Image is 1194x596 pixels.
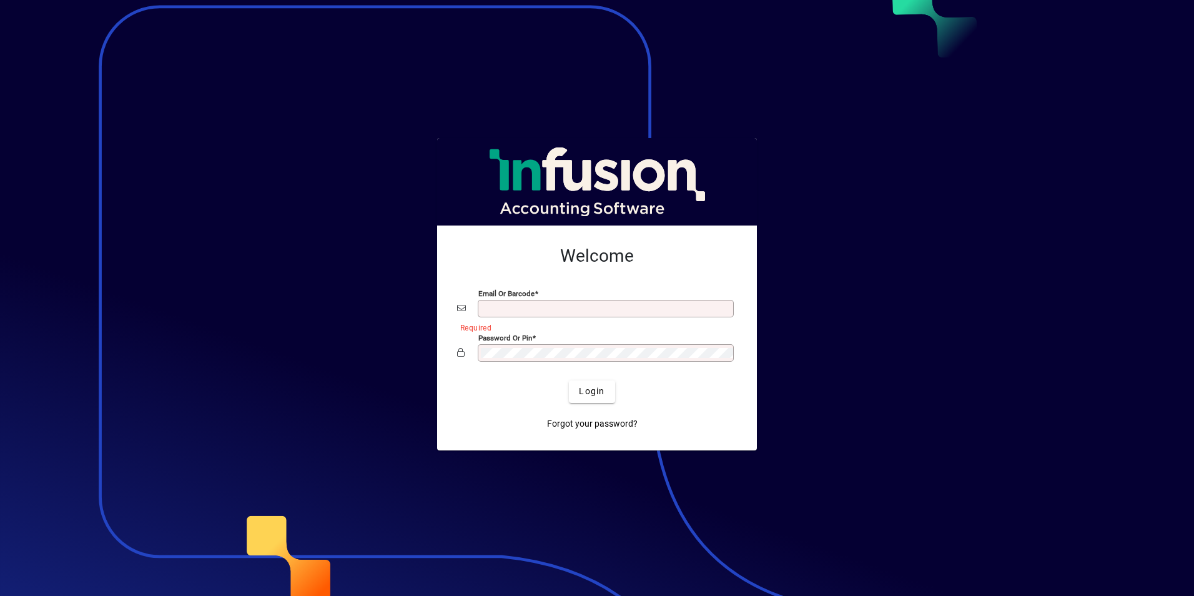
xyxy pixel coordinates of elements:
[542,413,643,435] a: Forgot your password?
[478,333,532,342] mat-label: Password or Pin
[457,246,737,267] h2: Welcome
[569,380,614,403] button: Login
[478,289,535,297] mat-label: Email or Barcode
[579,385,604,398] span: Login
[547,417,638,430] span: Forgot your password?
[460,320,727,334] mat-error: Required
